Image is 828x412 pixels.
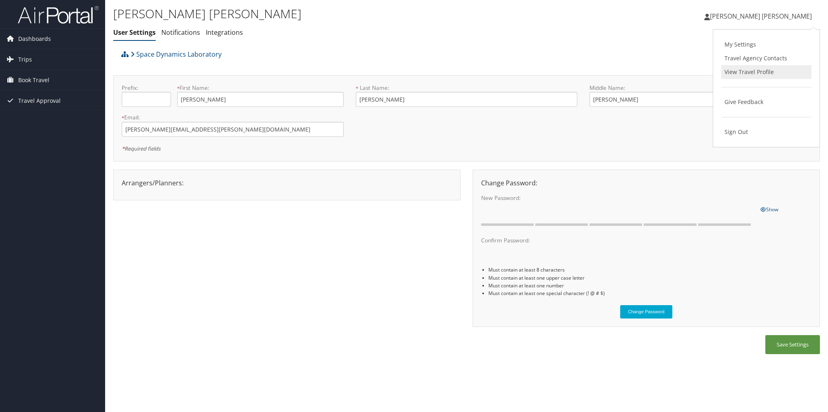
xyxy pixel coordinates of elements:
[356,84,578,92] label: Last Name:
[18,29,51,49] span: Dashboards
[18,5,99,24] img: airportal-logo.png
[113,28,156,37] a: User Settings
[589,84,756,92] label: Middle Name:
[18,91,61,111] span: Travel Approval
[721,125,811,139] a: Sign Out
[177,84,343,92] label: First Name:
[18,49,32,70] span: Trips
[18,70,49,90] span: Book Travel
[206,28,243,37] a: Integrations
[721,38,811,51] a: My Settings
[721,51,811,65] a: Travel Agency Contacts
[475,178,817,188] div: Change Password:
[488,266,811,274] li: Must contain at least 8 characters
[710,12,812,21] span: [PERSON_NAME] [PERSON_NAME]
[488,289,811,297] li: Must contain at least one special character (! @ # $)
[122,84,171,92] label: Prefix:
[116,178,458,188] div: Arrangers/Planners:
[161,28,200,37] a: Notifications
[760,204,778,213] a: Show
[488,282,811,289] li: Must contain at least one number
[704,4,820,28] a: [PERSON_NAME] [PERSON_NAME]
[760,206,778,213] span: Show
[488,274,811,282] li: Must contain at least one upper case letter
[721,95,811,109] a: Give Feedback
[481,194,754,202] label: New Password:
[113,5,584,22] h1: [PERSON_NAME] [PERSON_NAME]
[122,145,161,152] em: Required fields
[620,305,673,319] button: Change Password
[131,46,222,62] a: Space Dynamics Laboratory
[721,65,811,79] a: View Travel Profile
[481,236,754,244] label: Confirm Password:
[122,113,344,121] label: Email:
[765,335,820,354] button: Save Settings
